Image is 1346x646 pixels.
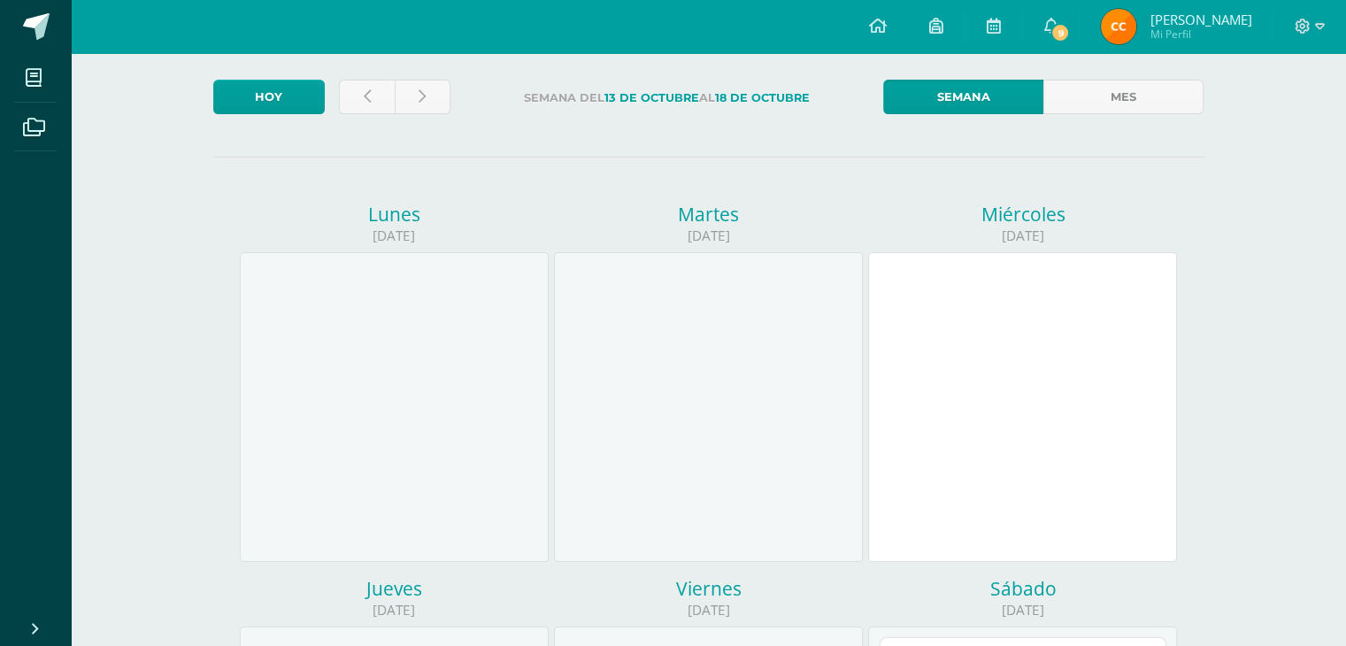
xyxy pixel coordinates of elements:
[604,91,699,104] strong: 13 de Octubre
[715,91,810,104] strong: 18 de Octubre
[1150,11,1251,28] span: [PERSON_NAME]
[213,80,325,114] a: Hoy
[868,576,1177,601] div: Sábado
[1050,23,1070,42] span: 9
[240,202,549,227] div: Lunes
[868,202,1177,227] div: Miércoles
[1101,9,1136,44] img: a4d6644e9c25f1b2551b38699865513a.png
[554,202,863,227] div: Martes
[240,576,549,601] div: Jueves
[1150,27,1251,42] span: Mi Perfil
[554,601,863,619] div: [DATE]
[883,80,1043,114] a: Semana
[240,601,549,619] div: [DATE]
[868,227,1177,245] div: [DATE]
[1043,80,1204,114] a: Mes
[554,576,863,601] div: Viernes
[465,80,869,116] label: Semana del al
[240,227,549,245] div: [DATE]
[554,227,863,245] div: [DATE]
[868,601,1177,619] div: [DATE]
